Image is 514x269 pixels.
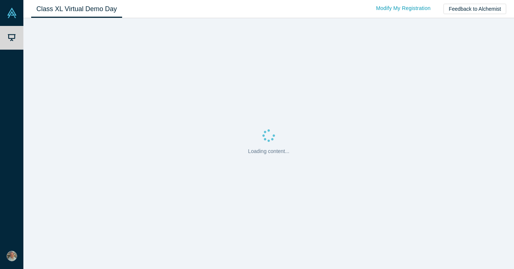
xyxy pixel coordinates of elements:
button: Feedback to Alchemist [443,4,506,14]
img: Todd Blaschka's Account [7,251,17,261]
p: Loading content... [248,147,289,155]
a: Class XL Virtual Demo Day [31,0,122,18]
a: Modify My Registration [368,2,438,15]
img: Alchemist Vault Logo [7,8,17,18]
